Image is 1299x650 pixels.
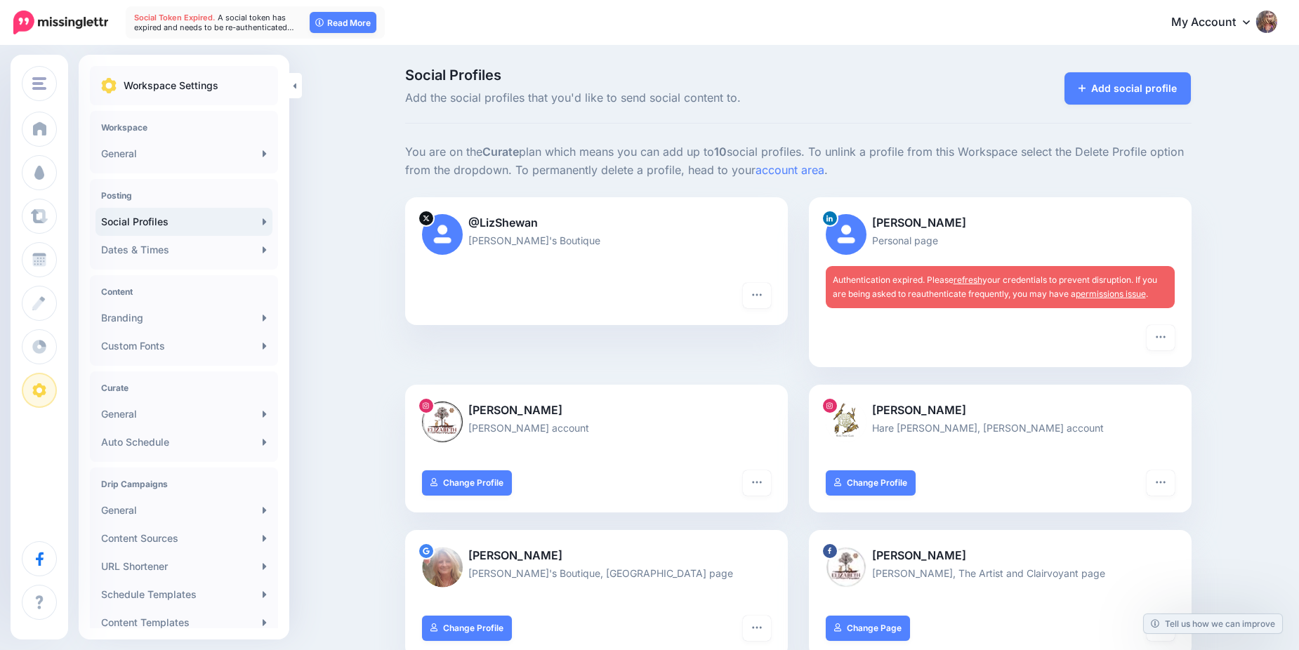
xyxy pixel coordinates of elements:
[95,304,272,332] a: Branding
[124,77,218,94] p: Workspace Settings
[422,616,513,641] a: Change Profile
[101,383,267,393] h4: Curate
[826,616,911,641] a: Change Page
[422,402,771,420] p: [PERSON_NAME]
[826,565,1175,581] p: [PERSON_NAME], The Artist and Clairvoyant page
[101,479,267,489] h4: Drip Campaigns
[95,496,272,524] a: General
[422,547,463,588] img: ACg8ocIItpYAggqCbx6VYXN5tdamGL_Fhn_V6AAPUNdtv8VkzcvINPgs96-c-89235.png
[826,402,1175,420] p: [PERSON_NAME]
[134,13,294,32] span: A social token has expired and needs to be re-authenticated…
[422,420,771,436] p: [PERSON_NAME] account
[134,13,216,22] span: Social Token Expired.
[32,77,46,90] img: menu.png
[101,78,117,93] img: settings.png
[95,236,272,264] a: Dates & Times
[95,524,272,552] a: Content Sources
[756,163,824,177] a: account area
[422,547,771,565] p: [PERSON_NAME]
[101,122,267,133] h4: Workspace
[13,11,108,34] img: Missinglettr
[95,208,272,236] a: Social Profiles
[1157,6,1278,40] a: My Account
[1064,72,1192,105] a: Add social profile
[405,68,923,82] span: Social Profiles
[405,143,1192,180] p: You are on the plan which means you can add up to social profiles. To unlink a profile from this ...
[310,12,376,33] a: Read More
[101,286,267,297] h4: Content
[1144,614,1282,633] a: Tell us how we can improve
[833,274,1157,299] span: Authentication expired. Please your credentials to prevent disruption. If you are being asked to ...
[826,214,1175,232] p: [PERSON_NAME]
[826,402,866,442] img: 29093076_177830786186637_2442668774499811328_n-bsa154574.jpg
[95,332,272,360] a: Custom Fonts
[482,145,519,159] b: Curate
[826,470,916,496] a: Change Profile
[101,190,267,201] h4: Posting
[422,214,771,232] p: @LizShewan
[826,547,866,588] img: 416000054_833754782093805_3378606402551713500_n-bsa154571.jpg
[422,232,771,248] p: [PERSON_NAME]'s Boutique
[95,428,272,456] a: Auto Schedule
[826,420,1175,436] p: Hare [PERSON_NAME], [PERSON_NAME] account
[95,552,272,581] a: URL Shortener
[422,470,513,496] a: Change Profile
[422,402,463,442] img: 469720123_1986025008541356_8358818119560858757_n-bsa154275.jpg
[95,140,272,168] a: General
[714,145,727,159] b: 10
[422,565,771,581] p: [PERSON_NAME]'s Boutique, [GEOGRAPHIC_DATA] page
[95,609,272,637] a: Content Templates
[95,581,272,609] a: Schedule Templates
[422,214,463,255] img: user_default_image.png
[405,89,923,107] span: Add the social profiles that you'd like to send social content to.
[954,274,982,285] a: refresh
[826,232,1175,248] p: Personal page
[95,400,272,428] a: General
[826,547,1175,565] p: [PERSON_NAME]
[1076,288,1146,299] a: permissions issue
[826,214,866,255] img: user_default_image.png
